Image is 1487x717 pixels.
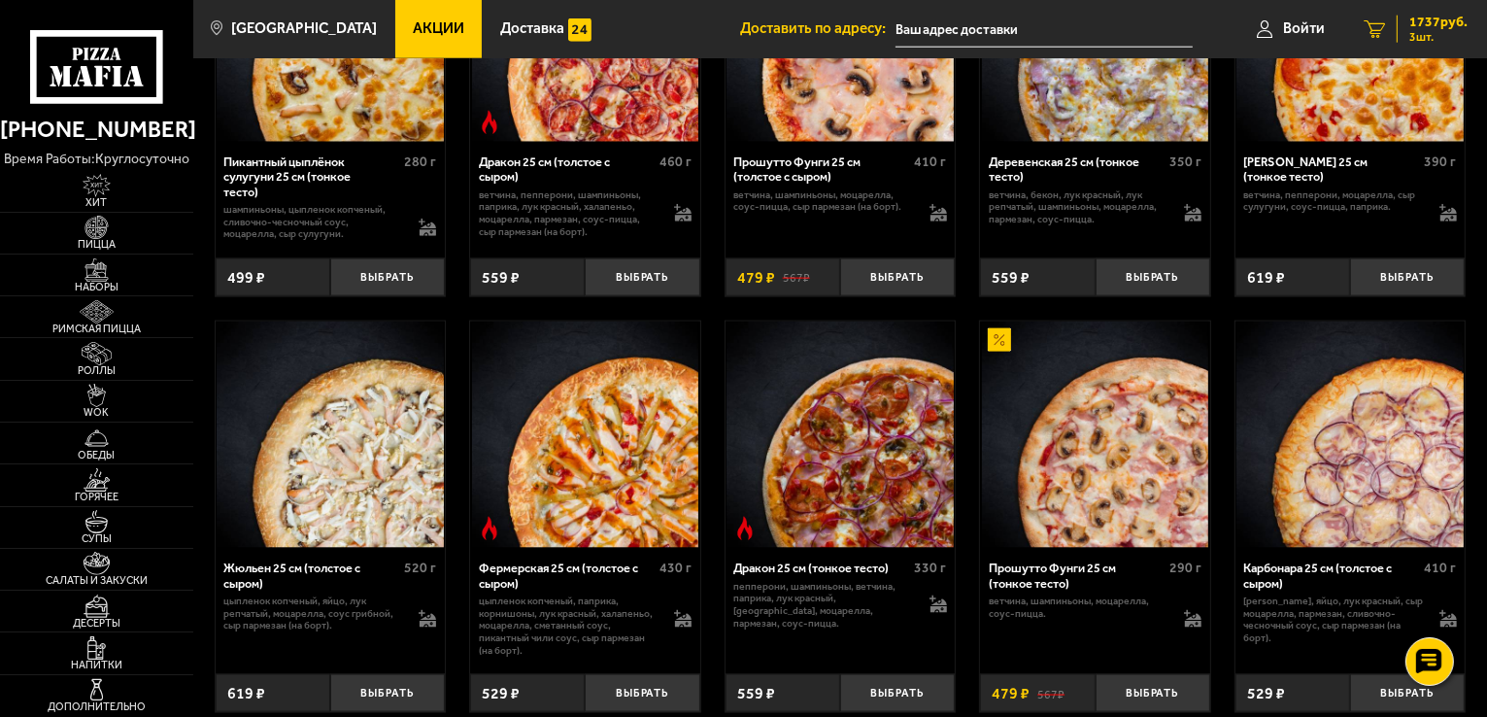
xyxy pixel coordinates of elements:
img: Острое блюдо [478,111,501,134]
img: Жюльен 25 см (толстое с сыром) [217,322,444,549]
p: цыпленок копченый, яйцо, лук репчатый, моцарелла, соус грибной, сыр пармезан (на борт). [223,596,403,632]
span: 520 г [404,560,436,576]
span: 499 ₽ [227,268,265,287]
img: Фермерская 25 см (толстое с сыром) [472,322,699,549]
span: 559 ₽ [992,268,1030,287]
p: ветчина, шампиньоны, моцарелла, соус-пицца. [989,596,1168,621]
p: ветчина, пепперони, моцарелла, сыр сулугуни, соус-пицца, паприка. [1243,189,1423,215]
input: Ваш адрес доставки [896,12,1193,48]
button: Выбрать [840,258,955,296]
div: Фермерская 25 см (толстое с сыром) [479,561,655,591]
button: Выбрать [330,674,445,712]
span: 529 ₽ [1247,684,1285,702]
img: Карбонара 25 см (толстое с сыром) [1236,322,1464,549]
a: АкционныйПрошутто Фунги 25 см (тонкое тесто) [980,322,1210,549]
p: ветчина, пепперони, шампиньоны, паприка, лук красный, халапеньо, моцарелла, пармезан, соус-пицца,... [479,189,659,239]
img: Прошутто Фунги 25 см (тонкое тесто) [982,322,1209,549]
span: 410 г [915,154,947,170]
div: Жюльен 25 см (толстое с сыром) [223,561,399,591]
div: Дракон 25 см (тонкое тесто) [733,561,909,575]
span: Доставить по адресу: [740,21,896,36]
img: 15daf4d41897b9f0e9f617042186c801.svg [568,18,591,42]
span: 3 шт. [1409,31,1468,43]
span: 390 г [1425,154,1457,170]
p: ветчина, бекон, лук красный, лук репчатый, шампиньоны, моцарелла, пармезан, соус-пицца. [989,189,1168,226]
span: 280 г [404,154,436,170]
span: 559 ₽ [737,684,775,702]
a: Жюльен 25 см (толстое с сыром) [216,322,446,549]
a: Карбонара 25 см (толстое с сыром) [1235,322,1466,549]
img: Острое блюдо [733,517,757,540]
img: Дракон 25 см (тонкое тесто) [727,322,954,549]
div: Деревенская 25 см (тонкое тесто) [989,154,1165,185]
span: 460 г [659,154,692,170]
button: Выбрать [585,674,699,712]
div: Прошутто Фунги 25 см (толстое с сыром) [733,154,909,185]
span: 1737 руб. [1409,16,1468,29]
span: 619 ₽ [1247,268,1285,287]
span: 479 ₽ [992,684,1030,702]
div: Пикантный цыплёнок сулугуни 25 см (тонкое тесто) [223,154,399,199]
button: Выбрать [1096,674,1210,712]
button: Выбрать [585,258,699,296]
button: Выбрать [1350,258,1465,296]
span: Доставка [500,21,564,36]
span: 350 г [1169,154,1201,170]
img: Акционный [988,328,1011,352]
button: Выбрать [1350,674,1465,712]
span: Акции [413,21,464,36]
p: цыпленок копченый, паприка, корнишоны, лук красный, халапеньо, моцарелла, сметанный соус, пикантн... [479,596,659,658]
span: 430 г [659,560,692,576]
a: Острое блюдоФермерская 25 см (толстое с сыром) [470,322,700,549]
div: Прошутто Фунги 25 см (тонкое тесто) [989,561,1165,591]
span: 529 ₽ [482,684,520,702]
a: Острое блюдоДракон 25 см (тонкое тесто) [726,322,956,549]
div: Дракон 25 см (толстое с сыром) [479,154,655,185]
span: 619 ₽ [227,684,265,702]
span: [GEOGRAPHIC_DATA] [231,21,377,36]
div: Карбонара 25 см (толстое с сыром) [1243,561,1419,591]
p: пепперони, шампиньоны, ветчина, паприка, лук красный, [GEOGRAPHIC_DATA], моцарелла, пармезан, соу... [733,581,913,631]
s: 567 ₽ [1037,686,1065,701]
span: Войти [1283,21,1325,36]
span: 330 г [915,560,947,576]
button: Выбрать [330,258,445,296]
span: 559 ₽ [482,268,520,287]
span: 410 г [1425,560,1457,576]
button: Выбрать [840,674,955,712]
button: Выбрать [1096,258,1210,296]
s: 567 ₽ [783,269,810,285]
span: 290 г [1169,560,1201,576]
img: Острое блюдо [478,517,501,540]
p: ветчина, шампиньоны, моцарелла, соус-пицца, сыр пармезан (на борт). [733,189,913,215]
span: 479 ₽ [737,268,775,287]
p: шампиньоны, цыпленок копченый, сливочно-чесночный соус, моцарелла, сыр сулугуни. [223,204,403,241]
div: [PERSON_NAME] 25 см (тонкое тесто) [1243,154,1419,185]
p: [PERSON_NAME], яйцо, лук красный, сыр Моцарелла, пармезан, сливочно-чесночный соус, сыр пармезан ... [1243,596,1423,645]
